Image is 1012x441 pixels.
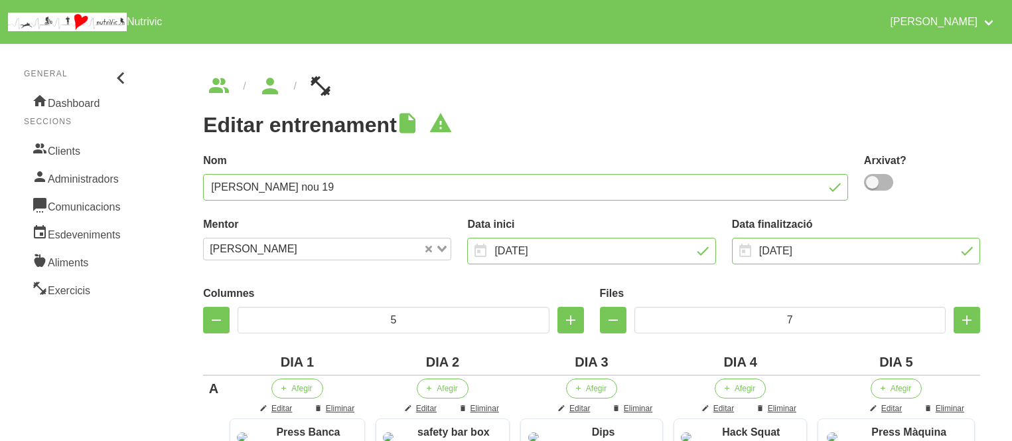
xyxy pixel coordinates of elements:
[604,398,663,418] button: Eliminar
[208,379,219,398] div: A
[203,238,451,260] div: Search for option
[326,402,354,414] span: Eliminar
[549,398,601,418] button: Editar
[566,379,617,398] button: Afegir
[592,426,615,438] span: Dips
[276,426,340,438] span: Press Banca
[451,398,510,418] button: Eliminar
[936,402,964,414] span: Eliminar
[230,352,365,372] div: DIA 1
[24,275,131,303] a: Exercicis
[748,398,807,418] button: Eliminar
[586,383,607,395] span: Afegir
[520,352,663,372] div: DIA 3
[203,153,848,169] label: Nom
[416,402,437,414] span: Editar
[818,352,975,372] div: DIA 5
[24,191,131,219] a: Comunicacions
[425,244,432,254] button: Clear Selected
[891,383,911,395] span: Afegir
[376,352,510,372] div: DIA 2
[206,241,301,257] span: [PERSON_NAME]
[271,402,292,414] span: Editar
[916,398,975,418] button: Eliminar
[24,88,131,116] a: Dashboard
[864,153,980,169] label: Arxivat?
[24,219,131,247] a: Esdeveniments
[882,5,1004,39] a: [PERSON_NAME]
[693,398,745,418] button: Editar
[871,379,922,398] button: Afegir
[674,352,807,372] div: DIA 4
[467,217,715,232] label: Data inici
[203,113,980,137] h1: Editar entrenament
[768,402,796,414] span: Eliminar
[24,135,131,163] a: Clients
[735,383,755,395] span: Afegir
[252,398,303,418] button: Editar
[861,398,912,418] button: Editar
[417,379,468,398] button: Afegir
[732,217,980,232] label: Data finalització
[24,247,131,275] a: Aliments
[24,116,131,128] p: Seccions
[302,241,423,257] input: Search for option
[203,76,980,97] nav: breadcrumbs
[291,383,312,395] span: Afegir
[470,402,499,414] span: Eliminar
[600,286,980,302] label: Files
[8,13,127,31] img: company_logo
[203,217,451,232] label: Mentor
[396,398,447,418] button: Editar
[624,402,652,414] span: Eliminar
[24,68,131,80] p: General
[871,426,946,438] span: Press Màquina
[24,163,131,191] a: Administradors
[437,383,457,395] span: Afegir
[715,379,766,398] button: Afegir
[713,402,734,414] span: Editar
[569,402,590,414] span: Editar
[203,286,583,302] label: Columnes
[271,379,323,398] button: Afegir
[306,398,365,418] button: Eliminar
[881,402,902,414] span: Editar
